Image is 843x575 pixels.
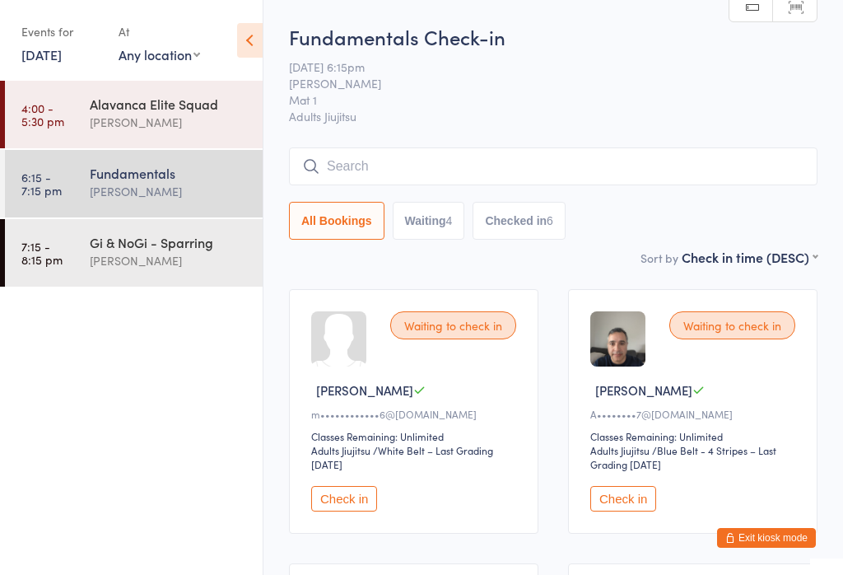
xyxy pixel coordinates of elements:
[5,219,263,287] a: 7:15 -8:15 pmGi & NoGi - Sparring[PERSON_NAME]
[717,528,816,548] button: Exit kiosk mode
[289,58,792,75] span: [DATE] 6:15pm
[289,202,384,240] button: All Bookings
[590,443,650,457] div: Adults Jiujitsu
[590,486,656,512] button: Check in
[90,251,249,270] div: [PERSON_NAME]
[682,248,817,266] div: Check in time (DESC)
[311,443,370,457] div: Adults Jiujitsu
[119,18,200,45] div: At
[590,429,800,443] div: Classes Remaining: Unlimited
[21,18,102,45] div: Events for
[5,150,263,217] a: 6:15 -7:15 pmFundamentals[PERSON_NAME]
[90,182,249,201] div: [PERSON_NAME]
[289,147,817,185] input: Search
[316,381,413,399] span: [PERSON_NAME]
[311,486,377,512] button: Check in
[393,202,465,240] button: Waiting4
[390,311,516,339] div: Waiting to check in
[90,164,249,182] div: Fundamentals
[119,45,200,63] div: Any location
[590,407,800,421] div: A••••••••7@[DOMAIN_NAME]
[669,311,795,339] div: Waiting to check in
[21,240,63,266] time: 7:15 - 8:15 pm
[289,108,817,124] span: Adults Jiujitsu
[590,311,645,367] img: image1701646339.png
[547,214,553,227] div: 6
[311,443,493,471] span: / White Belt – Last Grading [DATE]
[473,202,566,240] button: Checked in6
[21,101,64,128] time: 4:00 - 5:30 pm
[289,23,817,50] h2: Fundamentals Check-in
[289,91,792,108] span: Mat 1
[21,171,62,197] time: 6:15 - 7:15 pm
[311,429,521,443] div: Classes Remaining: Unlimited
[640,250,678,266] label: Sort by
[446,214,453,227] div: 4
[90,233,249,251] div: Gi & NoGi - Sparring
[595,381,692,399] span: [PERSON_NAME]
[311,407,521,421] div: m••••••••••••6@[DOMAIN_NAME]
[5,81,263,148] a: 4:00 -5:30 pmAlavanca Elite Squad[PERSON_NAME]
[21,45,62,63] a: [DATE]
[90,95,249,113] div: Alavanca Elite Squad
[289,75,792,91] span: [PERSON_NAME]
[590,443,776,471] span: / Blue Belt - 4 Stripes – Last Grading [DATE]
[90,113,249,132] div: [PERSON_NAME]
